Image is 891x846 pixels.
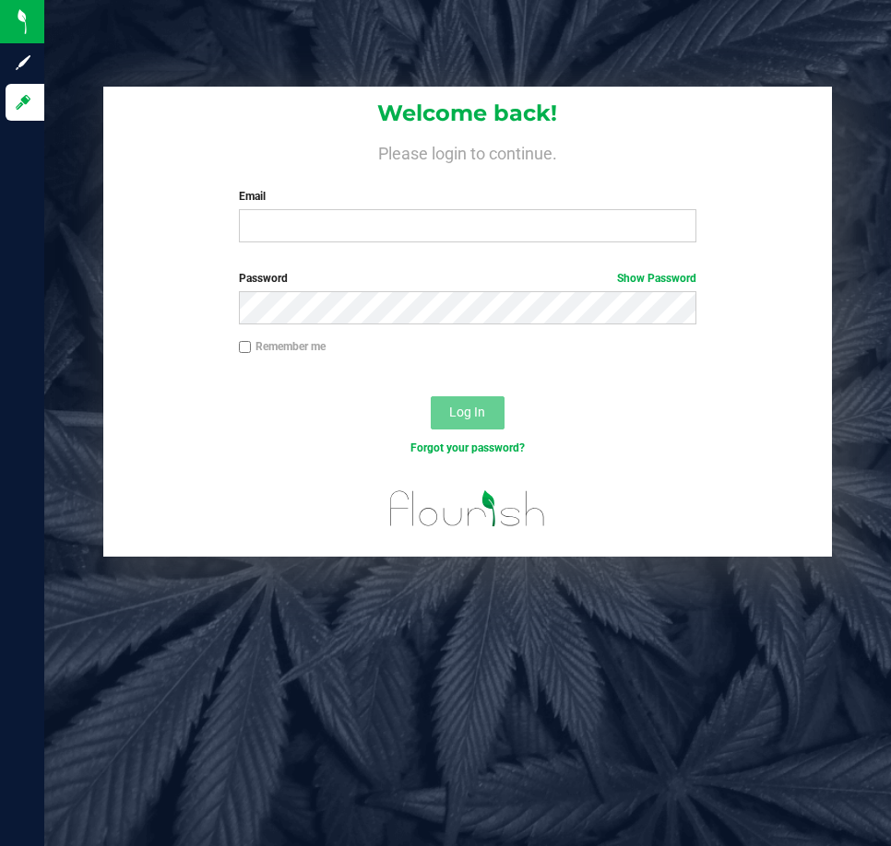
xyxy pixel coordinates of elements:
inline-svg: Sign up [14,53,32,72]
button: Log In [431,396,505,429]
a: Forgot your password? [410,441,525,454]
a: Show Password [617,272,696,285]
span: Password [239,272,288,285]
label: Remember me [239,338,326,355]
h4: Please login to continue. [103,140,832,162]
span: Log In [449,405,485,419]
input: Remember me [239,341,252,354]
img: flourish_logo.svg [376,476,559,542]
inline-svg: Log in [14,93,32,112]
label: Email [239,188,697,205]
h1: Welcome back! [103,101,832,125]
